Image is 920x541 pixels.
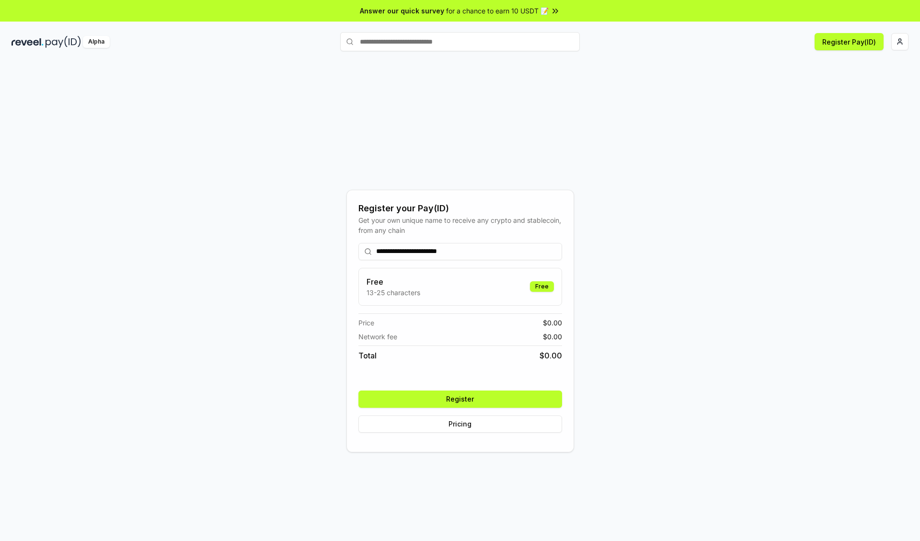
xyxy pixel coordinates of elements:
[543,332,562,342] span: $ 0.00
[358,415,562,433] button: Pricing
[815,33,884,50] button: Register Pay(ID)
[83,36,110,48] div: Alpha
[358,391,562,408] button: Register
[358,350,377,361] span: Total
[358,332,397,342] span: Network fee
[367,276,420,288] h3: Free
[540,350,562,361] span: $ 0.00
[358,215,562,235] div: Get your own unique name to receive any crypto and stablecoin, from any chain
[543,318,562,328] span: $ 0.00
[358,318,374,328] span: Price
[367,288,420,298] p: 13-25 characters
[46,36,81,48] img: pay_id
[360,6,444,16] span: Answer our quick survey
[11,36,44,48] img: reveel_dark
[530,281,554,292] div: Free
[446,6,549,16] span: for a chance to earn 10 USDT 📝
[358,202,562,215] div: Register your Pay(ID)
